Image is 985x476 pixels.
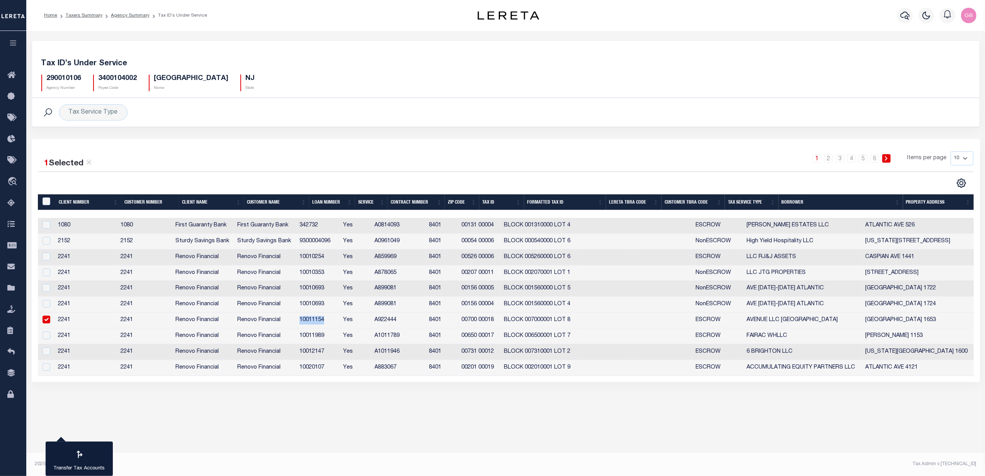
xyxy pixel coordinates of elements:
[55,360,117,376] td: 2241
[55,297,117,313] td: 2241
[692,313,743,328] td: ESCROW
[458,344,501,360] td: 00731 00012
[340,297,371,313] td: Yes
[296,265,340,281] td: 10010353
[172,250,235,265] td: Renovo Financial
[862,297,974,313] td: [GEOGRAPHIC_DATA] 1724
[55,250,117,265] td: 2241
[445,194,479,210] th: Zip Code: activate to sort column ascending
[38,194,56,210] th: &nbsp;
[44,158,92,170] div: Selected
[692,281,743,297] td: NonESCROW
[371,265,426,281] td: A878065
[234,234,296,250] td: Sturdy Savings Bank
[117,250,172,265] td: 2241
[862,328,974,344] td: [PERSON_NAME] 1153
[340,218,371,234] td: Yes
[961,8,976,23] img: svg+xml;base64,PHN2ZyB4bWxucz0iaHR0cDovL3d3dy53My5vcmcvMjAwMC9zdmciIHBvaW50ZXItZXZlbnRzPSJub25lIi...
[154,85,229,91] p: Name
[501,234,579,250] td: BLOCK 000540000 LOT 6
[172,297,235,313] td: Renovo Financial
[692,360,743,376] td: ESCROW
[371,344,426,360] td: A1011946
[234,265,296,281] td: Renovo Financial
[458,297,501,313] td: 00156 00004
[340,313,371,328] td: Yes
[340,250,371,265] td: Yes
[458,313,501,328] td: 00700 00018
[501,297,579,313] td: BLOCK 001560000 LOT 4
[847,154,856,163] a: 4
[117,265,172,281] td: 2241
[501,313,579,328] td: BLOCK 007000001 LOT 8
[388,194,445,210] th: Contract Number: activate to sort column ascending
[478,11,539,20] img: logo-dark.svg
[340,328,371,344] td: Yes
[99,85,137,91] p: Payee Code
[862,250,974,265] td: CASPIAN AVE 1441
[862,218,974,234] td: ATLANTIC AVE 526
[55,313,117,328] td: 2241
[692,234,743,250] td: NonESCROW
[479,194,524,210] th: Tax ID: activate to sort column ascending
[426,234,458,250] td: 8401
[692,250,743,265] td: ESCROW
[44,160,49,168] span: 1
[296,218,340,234] td: 342732
[296,297,340,313] td: 10010693
[426,360,458,376] td: 8401
[371,328,426,344] td: A1011789
[296,250,340,265] td: 10010254
[862,360,974,376] td: ATLANTIC AVE 4121
[56,194,121,210] th: Client Number: activate to sort column ascending
[117,218,172,234] td: 1080
[355,194,388,210] th: Service: activate to sort column ascending
[458,360,501,376] td: 00201 00019
[172,313,235,328] td: Renovo Financial
[179,194,244,210] th: Client Name: activate to sort column ascending
[692,297,743,313] td: NonESCROW
[501,344,579,360] td: BLOCK 007310001 LOT 2
[296,313,340,328] td: 10011154
[246,85,255,91] p: State
[501,281,579,297] td: BLOCK 001560000 LOT 5
[234,344,296,360] td: Renovo Financial
[862,281,974,297] td: [GEOGRAPHIC_DATA] 1722
[117,281,172,297] td: 2241
[234,281,296,297] td: Renovo Financial
[55,328,117,344] td: 2241
[743,360,862,376] td: ACCUMULATING EQUITY PARTNERS LLC
[836,154,844,163] a: 3
[692,328,743,344] td: ESCROW
[117,297,172,313] td: 2241
[117,360,172,376] td: 2241
[501,218,579,234] td: BLOCK 001310000 LOT 4
[458,328,501,344] td: 00650 00017
[41,59,970,68] h5: Tax ID’s Under Service
[234,218,296,234] td: First Guaranty Bank
[862,344,974,360] td: [US_STATE][GEOGRAPHIC_DATA] 1600
[859,154,868,163] a: 5
[371,297,426,313] td: A899081
[501,265,579,281] td: BLOCK 002070001 LOT 1
[426,344,458,360] td: 8401
[743,265,862,281] td: LLC JTG PROPERTIES
[501,328,579,344] td: BLOCK 006500001 LOT 7
[862,265,974,281] td: [STREET_ADDRESS]
[371,250,426,265] td: A859969
[340,281,371,297] td: Yes
[44,13,57,18] a: Home
[692,265,743,281] td: NonESCROW
[524,194,606,210] th: Formatted Tax ID: activate to sort column ascending
[862,234,974,250] td: [US_STATE][STREET_ADDRESS]
[743,250,862,265] td: LLC RJ&J ASSETS
[813,154,821,163] a: 1
[501,250,579,265] td: BLOCK 005260000 LOT 6
[458,250,501,265] td: 00526 00006
[426,265,458,281] td: 8401
[606,194,662,210] th: LERETA TBRA Code: activate to sort column ascending
[172,281,235,297] td: Renovo Financial
[340,344,371,360] td: Yes
[371,218,426,234] td: A0814093
[371,313,426,328] td: A922444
